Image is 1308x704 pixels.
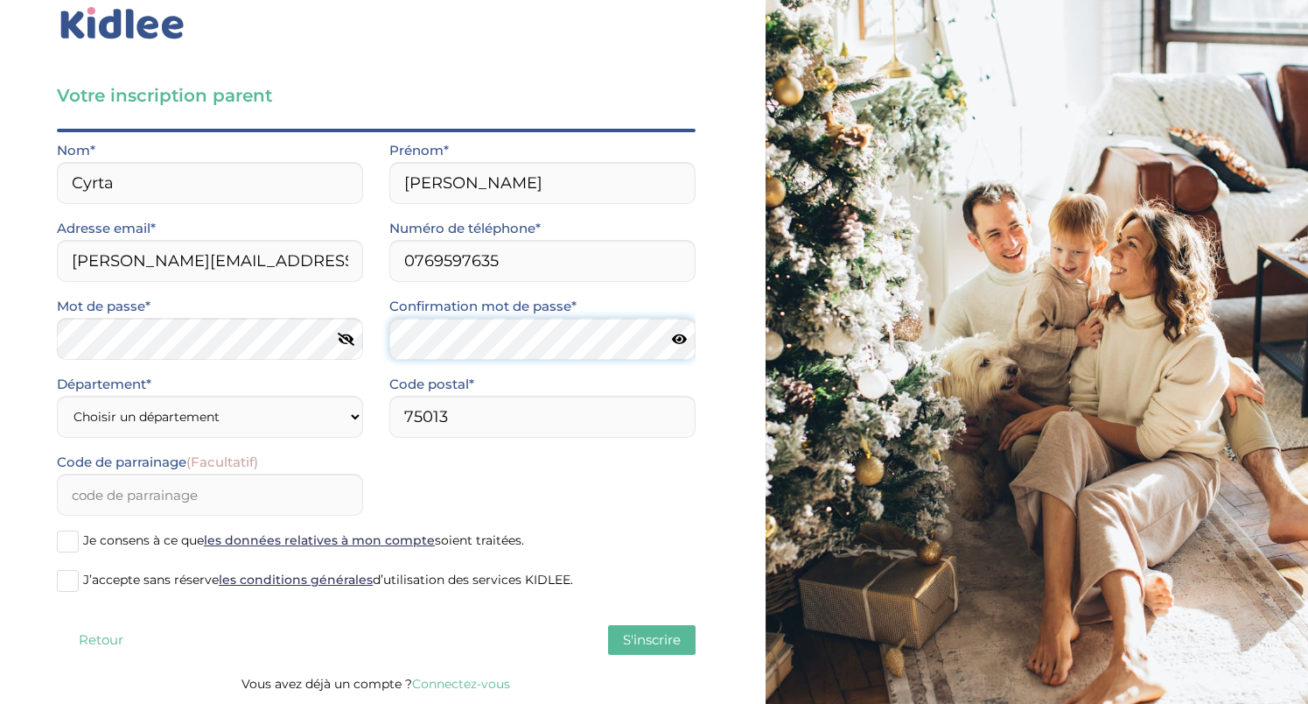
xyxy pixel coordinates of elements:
[57,4,188,44] img: logo_kidlee_bleu
[57,474,363,516] input: code de parrainage
[389,217,541,240] label: Numéro de téléphone*
[219,572,373,588] a: les conditions générales
[57,240,363,282] input: Email
[389,162,696,204] input: Prénom
[412,676,510,692] a: Connectez-vous
[57,83,696,108] h3: Votre inscription parent
[608,625,696,655] button: S'inscrire
[389,373,474,396] label: Code postal*
[83,532,524,548] span: Je consens à ce que soient traitées.
[57,295,150,318] label: Mot de passe*
[186,454,258,470] span: (Facultatif)
[57,217,156,240] label: Adresse email*
[57,373,151,396] label: Département*
[389,139,449,162] label: Prénom*
[389,240,696,282] input: Numero de telephone
[57,162,363,204] input: Nom
[57,451,258,474] label: Code de parrainage
[57,625,144,655] button: Retour
[204,532,435,548] a: les données relatives à mon compte
[83,572,573,588] span: J’accepte sans réserve d’utilisation des services KIDLEE.
[623,631,681,648] span: S'inscrire
[389,396,696,438] input: Code postal
[389,295,577,318] label: Confirmation mot de passe*
[57,672,696,695] p: Vous avez déjà un compte ?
